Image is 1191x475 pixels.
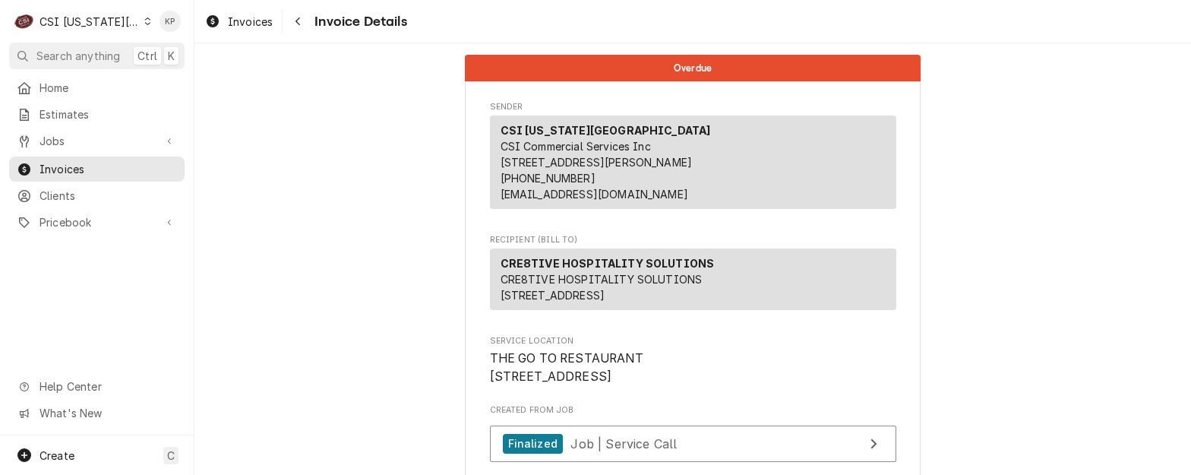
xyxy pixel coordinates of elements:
span: K [168,48,175,64]
span: Recipient (Bill To) [490,234,896,246]
span: Ctrl [137,48,157,64]
a: View Job [490,426,896,463]
span: THE GO TO RESTAURANT [STREET_ADDRESS] [490,351,643,384]
button: Search anythingCtrlK [9,43,185,69]
div: Service Location [490,335,896,386]
div: CSI Kansas City's Avatar [14,11,35,32]
div: Created From Job [490,404,896,470]
span: Home [39,80,177,96]
a: Estimates [9,102,185,127]
span: Invoices [39,161,177,177]
a: Home [9,75,185,100]
div: C [14,11,35,32]
div: Recipient (Bill To) [490,249,896,316]
a: Clients [9,183,185,208]
strong: CRE8TIVE HOSPITALITY SOLUTIONS [501,257,715,270]
strong: CSI [US_STATE][GEOGRAPHIC_DATA] [501,124,711,137]
span: Help Center [39,378,175,394]
a: Go to Pricebook [9,210,185,235]
span: Sender [490,101,896,113]
div: CSI [US_STATE][GEOGRAPHIC_DATA] [39,14,140,30]
span: Service Location [490,335,896,347]
a: [EMAIL_ADDRESS][DOMAIN_NAME] [501,188,688,201]
a: Go to Jobs [9,128,185,154]
span: Invoice Details [310,11,406,32]
div: Sender [490,116,896,215]
div: Kym Parson's Avatar [160,11,181,32]
div: Sender [490,116,896,209]
span: Clients [39,188,177,204]
span: CSI Commercial Services Inc [STREET_ADDRESS][PERSON_NAME] [501,140,693,169]
span: Service Location [490,350,896,385]
span: Invoices [228,14,273,30]
span: Estimates [39,106,177,122]
span: Overdue [674,63,712,73]
span: Job | Service Call [570,435,677,451]
div: Finalized [503,434,563,454]
a: Invoices [9,157,185,182]
div: Recipient (Bill To) [490,249,896,310]
div: Invoice Sender [490,101,896,216]
span: C [167,448,175,464]
span: Pricebook [39,214,154,230]
div: KP [160,11,181,32]
span: What's New [39,405,175,421]
button: Navigate back [286,9,310,33]
a: Go to What's New [9,401,185,426]
span: Create [39,449,74,462]
a: [PHONE_NUMBER] [501,172,595,185]
div: Status [465,55,921,81]
a: Invoices [199,9,279,34]
span: Search anything [36,48,120,64]
a: Go to Help Center [9,374,185,399]
span: Jobs [39,133,154,149]
div: Invoice Recipient [490,234,896,317]
span: CRE8TIVE HOSPITALITY SOLUTIONS [STREET_ADDRESS] [501,273,703,302]
span: Created From Job [490,404,896,416]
